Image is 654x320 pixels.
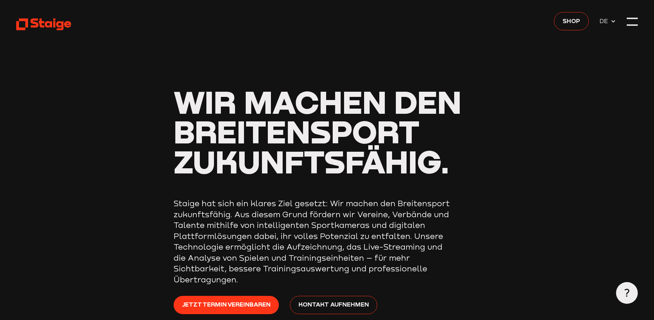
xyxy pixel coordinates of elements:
span: Shop [563,16,580,26]
p: Staige hat sich ein klares Ziel gesetzt: Wir machen den Breitensport zukunftsfähig. Aus diesem Gr... [174,198,450,285]
span: DE [599,16,611,26]
span: Wir machen den Breitensport zukunftsfähig. [174,83,461,180]
a: Kontakt aufnehmen [290,296,377,314]
span: Jetzt Termin vereinbaren [182,300,271,309]
a: Jetzt Termin vereinbaren [174,296,279,314]
a: Shop [554,12,588,30]
span: Kontakt aufnehmen [299,300,369,309]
